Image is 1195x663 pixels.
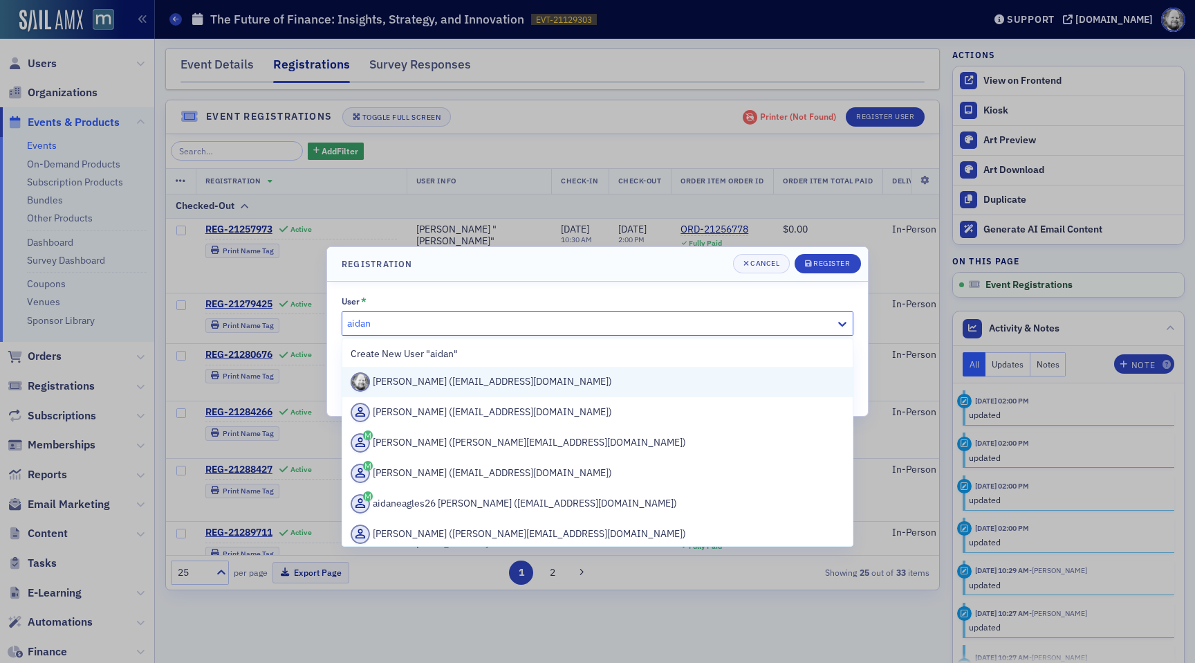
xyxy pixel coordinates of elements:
abbr: This field is required [361,296,367,306]
div: Register [813,260,850,267]
div: aidaneagles26 [PERSON_NAME] ([EMAIL_ADDRESS][DOMAIN_NAME]) [351,494,844,514]
button: Cancel [733,254,790,273]
div: [PERSON_NAME] ([PERSON_NAME][EMAIL_ADDRESS][DOMAIN_NAME]) [351,525,844,544]
div: [PERSON_NAME] ([PERSON_NAME][EMAIL_ADDRESS][DOMAIN_NAME]) [351,433,844,453]
div: [PERSON_NAME] ([EMAIL_ADDRESS][DOMAIN_NAME]) [351,464,844,483]
button: Register [795,254,860,273]
h4: Registration [342,257,413,270]
div: Cancel [750,260,779,267]
div: Create New User "aidan" [351,347,844,361]
div: [PERSON_NAME] ([EMAIL_ADDRESS][DOMAIN_NAME]) [351,372,844,392]
div: [PERSON_NAME] ([EMAIL_ADDRESS][DOMAIN_NAME]) [351,403,844,422]
div: User [342,296,360,307]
